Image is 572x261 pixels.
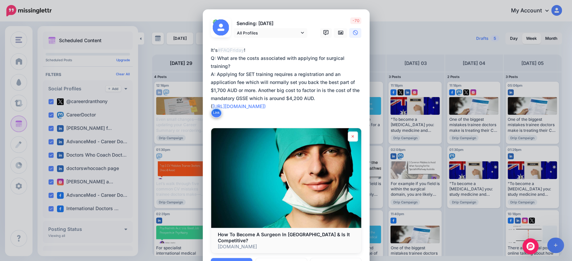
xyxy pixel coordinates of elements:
[211,128,361,228] img: How To Become A Surgeon In Australia & Is It Competitive?
[350,17,361,24] span: -70
[234,20,307,27] p: Sending: [DATE]
[237,29,299,36] span: All Profiles
[522,238,538,254] div: Open Intercom Messenger
[211,46,365,110] div: It's ! Q: What are the costs associated with applying for surgical training? A: Applying for SET ...
[213,19,229,35] img: user_default_image.png
[211,108,222,118] button: Link
[218,244,355,250] p: [DOMAIN_NAME]
[213,19,218,25] img: 8VMNCI5Gv2n-bsa107011.png
[218,232,350,243] b: How To Become A Surgeon In [GEOGRAPHIC_DATA] & Is It Competitive?
[234,28,307,38] a: All Profiles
